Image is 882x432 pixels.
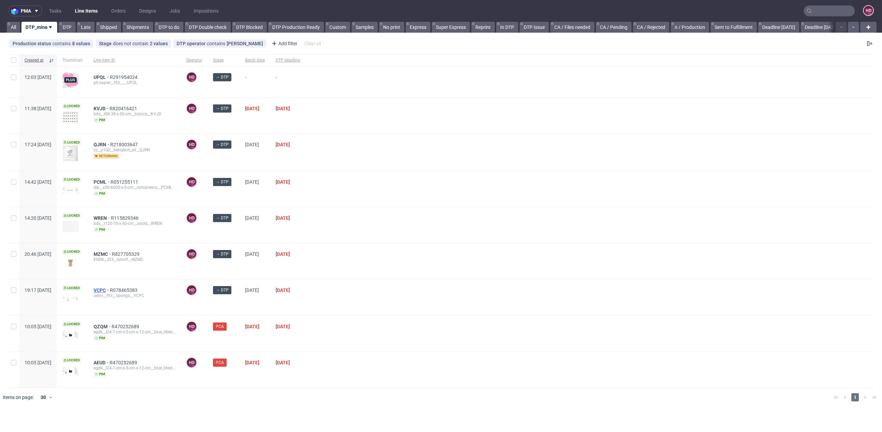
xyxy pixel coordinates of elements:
span: pim [94,371,107,377]
a: DTP Blocked [232,22,267,33]
a: DTP Issue [520,22,549,33]
span: [DATE] [245,360,259,365]
a: Tasks [45,5,65,16]
span: [DATE] [276,215,290,221]
div: egdk__l24-7-cm-x-5-cm-x-12-cm__blue_lifestyle_ltd__QZQM [94,329,175,335]
span: MZMC [94,251,112,257]
span: [DATE] [245,287,259,293]
a: CA / Rejected [633,22,669,33]
figcaption: HD [864,6,873,15]
span: Production status [13,41,52,46]
img: version_two_editor_design.png [62,296,79,302]
a: UPQL [94,74,110,80]
div: [PERSON_NAME] [227,41,263,46]
a: Samples [352,22,378,33]
span: R827705329 [112,251,141,257]
a: R078465383 [110,287,139,293]
figcaption: HD [187,285,196,295]
div: bds__t88-38-x-50-cm__bianca__KVJD [94,111,175,117]
a: QZQM [94,324,112,329]
span: 20:46 [DATE] [24,251,51,257]
span: Locked [62,285,81,291]
img: logo [11,7,21,15]
span: [DATE] [276,106,290,111]
span: [DATE] [245,324,259,329]
a: VCPC [94,287,110,293]
a: Line Items [71,5,102,16]
span: Line item ID [94,57,175,63]
span: → DTP [216,251,229,257]
a: R820416421 [110,106,138,111]
span: → DTP [216,74,229,80]
a: Designs [135,5,160,16]
a: Shipped [96,22,121,33]
a: Sent to Fulfillment [710,22,757,33]
span: - [245,74,265,89]
img: version_two_editor_design [62,111,79,123]
a: Reprint [471,22,495,33]
a: PCML [94,179,111,185]
span: Locked [62,358,81,363]
img: version_two_editor_design [62,221,79,232]
div: bds__t120-70-x-50-cm__souid__WREN [94,221,175,226]
div: 2 values [150,41,168,46]
span: → DTP [216,179,229,185]
span: DTP operator [177,41,207,46]
span: [DATE] [245,215,259,221]
a: KVJD [94,106,110,111]
span: Batch date [245,57,265,63]
a: QJRN [94,142,110,147]
span: 10:05 [DATE] [24,360,51,365]
span: Locked [62,213,81,218]
a: CA / Pending [596,22,632,33]
div: egdk__l24-7-cm-x-5-cm-x-12-cm__blue_lifestyle_ltd__AEUD [94,365,175,371]
img: version_two_editor_design [62,258,79,267]
span: R051255111 [111,179,140,185]
span: → DTP [216,105,229,112]
a: Custom [325,22,350,33]
a: In DTP [496,22,518,33]
span: Items on page: [3,394,34,401]
img: version_two_editor_design.png [62,187,79,194]
span: 11:38 [DATE] [24,106,51,111]
img: version_two_editor_design.png [62,331,79,339]
a: DTP to do [154,22,183,33]
a: n / Production [671,22,709,33]
span: AEUD [94,360,110,365]
figcaption: HD [187,358,196,367]
span: [DATE] [276,142,290,147]
span: - [276,74,300,89]
span: R115829346 [111,215,140,221]
span: WREN [94,215,111,221]
span: 19:17 [DATE] [24,287,51,293]
span: Operator [186,57,202,63]
a: Shipments [122,22,153,33]
img: version_two_editor_design [62,145,79,162]
span: does not contain [113,41,150,46]
a: R470252689 [112,324,141,329]
span: Locked [62,103,81,109]
img: plus-icon.676465ae8f3a83198b3f.png [62,72,79,88]
div: cc__y100__bettaknit_srl__QJRN [94,147,175,153]
a: R470252689 [110,360,138,365]
a: DTP [59,22,76,33]
a: Orders [107,5,130,16]
span: [DATE] [276,324,290,329]
span: → DTP [216,287,229,293]
a: R291954024 [110,74,139,80]
span: Thumbnail [62,57,83,63]
span: R218003647 [110,142,139,147]
figcaption: HD [187,322,196,331]
figcaption: HD [187,104,196,113]
span: → DTP [216,215,229,221]
span: Locked [62,140,81,145]
img: version_two_editor_design.png [62,367,79,376]
a: Super Express [432,22,470,33]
